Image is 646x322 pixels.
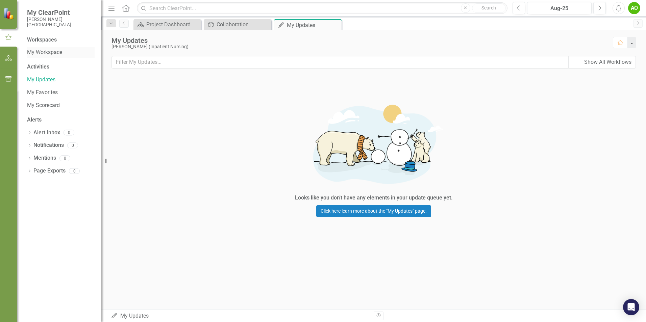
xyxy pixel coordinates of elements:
[27,89,95,97] a: My Favorites
[295,194,453,202] div: Looks like you don't have any elements in your update queue yet.
[27,116,95,124] div: Alerts
[64,130,74,136] div: 0
[628,2,640,14] button: AO
[33,154,56,162] a: Mentions
[3,7,16,20] img: ClearPoint Strategy
[27,49,95,56] a: My Workspace
[27,63,95,71] div: Activities
[111,56,569,69] input: Filter My Updates...
[205,20,270,29] a: Collaboration
[111,44,606,49] div: [PERSON_NAME] (Inpatient Nursing)
[623,299,639,315] div: Open Intercom Messenger
[316,205,431,217] a: Click here learn more about the "My Updates" page.
[27,76,95,84] a: My Updates
[111,312,369,320] div: My Updates
[69,168,80,174] div: 0
[527,2,592,14] button: Aug-25
[111,37,606,44] div: My Updates
[135,20,199,29] a: Project Dashboard
[27,8,95,17] span: My ClearPoint
[584,58,631,66] div: Show All Workflows
[472,3,506,13] button: Search
[27,102,95,109] a: My Scorecard
[272,95,475,192] img: Getting started
[67,142,78,148] div: 0
[59,155,70,161] div: 0
[146,20,199,29] div: Project Dashboard
[217,20,270,29] div: Collaboration
[287,21,340,29] div: My Updates
[27,17,95,28] small: [PERSON_NAME][GEOGRAPHIC_DATA]
[529,4,589,12] div: Aug-25
[33,141,64,149] a: Notifications
[33,167,66,175] a: Page Exports
[33,129,60,137] a: Alert Inbox
[481,5,496,10] span: Search
[137,2,507,14] input: Search ClearPoint...
[27,36,57,44] div: Workspaces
